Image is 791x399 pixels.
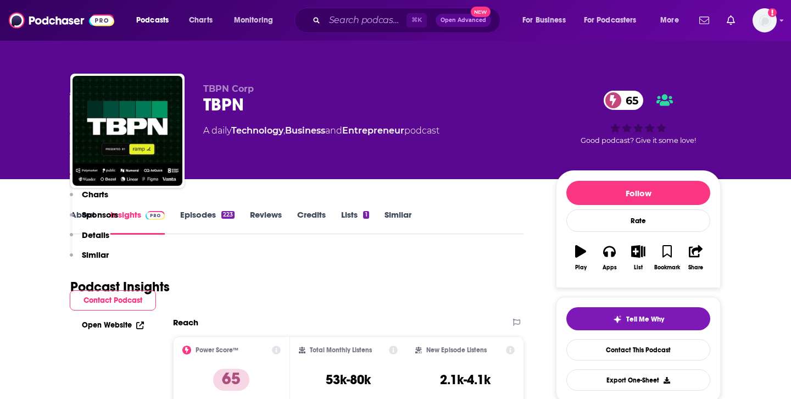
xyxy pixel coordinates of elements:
[325,125,342,136] span: and
[173,317,198,328] h2: Reach
[441,18,486,23] span: Open Advanced
[471,7,491,17] span: New
[722,11,739,30] a: Show notifications dropdown
[234,13,273,28] span: Monitoring
[566,209,710,232] div: Rate
[73,76,182,186] img: TBPN
[566,181,710,205] button: Follow
[325,12,406,29] input: Search podcasts, credits, & more...
[82,230,109,240] p: Details
[406,13,427,27] span: ⌘ K
[310,346,372,354] h2: Total Monthly Listens
[341,209,369,235] a: Lists1
[226,12,287,29] button: open menu
[682,238,710,278] button: Share
[9,10,114,31] img: Podchaser - Follow, Share and Rate Podcasts
[196,346,238,354] h2: Power Score™
[136,13,169,28] span: Podcasts
[613,315,622,324] img: tell me why sparkle
[753,8,777,32] span: Logged in as jgoldielocks
[70,230,109,250] button: Details
[624,238,653,278] button: List
[556,84,721,152] div: 65Good podcast? Give it some love!
[129,12,183,29] button: open menu
[584,13,637,28] span: For Podcasters
[581,136,696,145] span: Good podcast? Give it some love!
[522,13,566,28] span: For Business
[203,124,439,137] div: A daily podcast
[189,13,213,28] span: Charts
[82,250,109,260] p: Similar
[653,238,681,278] button: Bookmark
[426,346,487,354] h2: New Episode Listens
[82,209,118,220] p: Sponsors
[82,320,144,330] a: Open Website
[634,264,643,271] div: List
[595,238,623,278] button: Apps
[182,12,219,29] a: Charts
[70,290,156,311] button: Contact Podcast
[577,12,653,29] button: open menu
[70,250,109,270] button: Similar
[626,315,664,324] span: Tell Me Why
[566,339,710,361] a: Contact This Podcast
[695,11,714,30] a: Show notifications dropdown
[342,125,404,136] a: Entrepreneur
[753,8,777,32] img: User Profile
[754,362,780,388] iframe: Intercom live chat
[305,8,511,33] div: Search podcasts, credits, & more...
[515,12,580,29] button: open menu
[688,264,703,271] div: Share
[615,91,644,110] span: 65
[753,8,777,32] button: Show profile menu
[604,91,644,110] a: 65
[654,264,680,271] div: Bookmark
[70,209,118,230] button: Sponsors
[297,209,326,235] a: Credits
[575,264,587,271] div: Play
[653,12,693,29] button: open menu
[326,372,371,388] h3: 53k-80k
[436,14,491,27] button: Open AdvancedNew
[768,8,777,17] svg: Add a profile image
[285,125,325,136] a: Business
[660,13,679,28] span: More
[180,209,235,235] a: Episodes223
[203,84,254,94] span: TBPN Corp
[363,211,369,219] div: 1
[385,209,411,235] a: Similar
[231,125,283,136] a: Technology
[213,369,249,391] p: 65
[283,125,285,136] span: ,
[566,238,595,278] button: Play
[221,211,235,219] div: 223
[566,307,710,330] button: tell me why sparkleTell Me Why
[603,264,617,271] div: Apps
[440,372,491,388] h3: 2.1k-4.1k
[566,369,710,391] button: Export One-Sheet
[250,209,282,235] a: Reviews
